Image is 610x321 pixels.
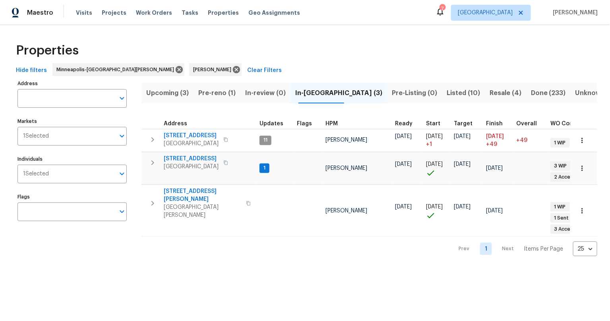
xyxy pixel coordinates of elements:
button: Open [116,168,128,179]
span: Hide filters [16,66,47,76]
span: Updates [259,121,283,126]
span: 2 Accepted [551,174,586,181]
span: Upcoming (3) [146,88,189,99]
button: Hide filters [13,63,50,78]
span: 3 WIP [551,163,570,169]
span: Listed (10) [447,88,480,99]
span: [DATE] [454,134,471,139]
span: [GEOGRAPHIC_DATA][PERSON_NAME] [164,203,241,219]
span: +49 [516,138,527,143]
span: [PERSON_NAME] [325,137,367,143]
button: Clear Filters [244,63,285,78]
span: 1 Sent [551,215,572,222]
span: [DATE] [426,134,443,139]
nav: Pagination Navigation [451,241,597,256]
span: Pre-Listing (0) [392,88,437,99]
span: Work Orders [136,9,172,17]
label: Address [17,81,127,86]
span: WO Completion [550,121,594,126]
span: [PERSON_NAME] [550,9,598,17]
label: Individuals [17,157,127,161]
div: Target renovation project end date [454,121,480,126]
span: Properties [208,9,239,17]
span: [DATE] [395,134,412,139]
span: 1 Selected [23,133,49,140]
td: Project started 1 days late [423,129,451,152]
span: Flags [297,121,312,126]
span: 1 WIP [551,204,569,210]
a: Goto page 1 [480,243,492,255]
span: +49 [486,140,497,148]
span: [PERSON_NAME] [193,66,234,74]
span: Pre-reno (1) [198,88,236,99]
span: [GEOGRAPHIC_DATA] [164,163,219,171]
span: Visits [76,9,92,17]
span: + 1 [426,140,432,148]
span: [DATE] [486,208,503,214]
td: Scheduled to finish 49 day(s) late [483,129,513,152]
span: Address [164,121,187,126]
button: Open [116,206,128,217]
span: [DATE] [454,161,471,167]
span: 11 [260,137,271,144]
span: 1 [260,165,269,171]
span: [GEOGRAPHIC_DATA] [458,9,513,17]
span: Resale (4) [490,88,521,99]
span: Maestro [27,9,53,17]
span: Geo Assignments [248,9,300,17]
span: 1 Selected [23,171,49,177]
span: Minneapolis-[GEOGRAPHIC_DATA][PERSON_NAME] [56,66,177,74]
span: [PERSON_NAME] [325,165,367,171]
span: [DATE] [426,161,443,167]
span: [DATE] [454,204,471,210]
div: 7 [440,5,445,13]
span: [STREET_ADDRESS] [164,155,219,163]
span: [DATE] [486,134,504,139]
span: [DATE] [395,161,412,167]
span: [DATE] [395,204,412,210]
span: 1 WIP [551,140,569,146]
span: Overall [516,121,537,126]
td: Project started on time [423,185,451,237]
span: Start [426,121,440,126]
span: Target [454,121,473,126]
span: 3 Accepted [551,226,586,233]
span: [STREET_ADDRESS][PERSON_NAME] [164,187,241,203]
span: Projects [102,9,126,17]
span: [STREET_ADDRESS] [164,132,219,140]
div: Actual renovation start date [426,121,447,126]
span: [DATE] [486,165,503,171]
td: Project started on time [423,152,451,185]
span: [PERSON_NAME] [325,208,367,214]
div: Minneapolis-[GEOGRAPHIC_DATA][PERSON_NAME] [52,63,184,76]
td: 49 day(s) past target finish date [513,129,547,152]
span: HPM [325,121,338,126]
span: Finish [486,121,503,126]
p: Items Per Page [524,245,564,253]
label: Markets [17,119,127,124]
button: Open [116,130,128,142]
span: Ready [395,121,412,126]
span: Done (233) [531,88,566,99]
span: Clear Filters [247,66,282,76]
label: Flags [17,195,127,199]
button: Open [116,93,128,104]
span: In-[GEOGRAPHIC_DATA] (3) [295,88,382,99]
span: [GEOGRAPHIC_DATA] [164,140,219,148]
div: Projected renovation finish date [486,121,510,126]
span: Tasks [182,10,198,16]
div: [PERSON_NAME] [189,63,242,76]
div: Days past target finish date [516,121,544,126]
div: Earliest renovation start date (first business day after COE or Checkout) [395,121,420,126]
span: Properties [16,47,79,54]
span: In-review (0) [245,88,286,99]
span: [DATE] [426,204,443,210]
div: 25 [573,239,597,259]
